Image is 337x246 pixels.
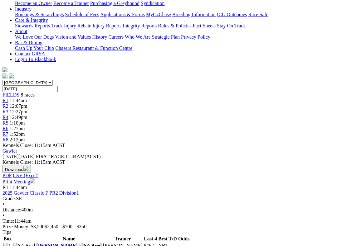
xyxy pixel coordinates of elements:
th: Last 4 [144,236,157,242]
th: Trainer [103,236,143,242]
a: Bookings & Scratchings [15,12,64,17]
img: printer.svg [30,178,35,183]
a: We Love Our Dogs [15,34,54,40]
a: Contact GRSA [15,51,45,56]
span: 12:27pm [10,109,27,114]
a: Industry [15,6,32,12]
a: Bar & Dining [15,40,42,45]
span: 2:12pm [10,137,25,142]
a: R8 [2,137,8,142]
div: About [15,34,335,40]
a: R4 [2,115,8,120]
a: Rules & Policies [158,23,192,28]
a: Strategic Plan [152,34,180,40]
a: PDF [2,173,12,178]
span: 11:44AM(ACST) [36,154,101,159]
a: CSV (Excel) [13,173,38,178]
a: Cash Up Your Club [15,45,54,51]
th: Odds [178,236,190,242]
a: History [92,34,107,40]
a: R1 [2,98,8,103]
a: Gawler [2,148,17,154]
span: • [2,213,4,218]
div: SE [2,196,335,201]
div: Care & Integrity [15,23,335,29]
input: Select date [2,86,58,92]
span: [DATE] [2,154,19,159]
span: Tips [2,229,11,235]
span: R1 [2,185,8,190]
a: R2 [2,103,8,109]
div: 400m [2,207,335,213]
a: Careers [108,34,124,40]
a: Who We Are [125,34,151,40]
div: Prize Money: $3,500 [2,224,335,229]
a: Stewards Reports [15,23,50,28]
a: Print Meeting [2,179,35,184]
div: Bar & Dining [15,45,335,51]
a: R5 [2,120,8,125]
div: Get Involved [15,1,335,6]
div: 11:44am [2,218,335,224]
a: Become an Owner [15,1,52,6]
div: Kennels Close: 11:15am ACST [2,159,335,165]
span: Grade: [2,196,16,201]
a: FIELDS [2,92,19,97]
th: Best T/D [158,236,177,242]
button: Download [2,165,31,173]
a: 2025 Gawler Classic F PR2 Division1 [2,190,79,196]
a: ICG Outcomes [217,12,247,17]
a: Chasers Restaurant & Function Centre [55,45,132,51]
span: [DATE] [2,154,35,159]
span: Box [3,236,12,241]
a: Injury Reports [92,23,121,28]
span: 12:07pm [10,103,27,109]
a: Login To Blackbook [15,57,56,62]
a: Breeding Information [172,12,216,17]
span: 8 races [21,92,35,97]
a: Track Injury Rebate [51,23,91,28]
a: Stay On Track [217,23,246,28]
div: Industry [15,12,335,17]
a: Schedule of Fees [65,12,99,17]
span: 1:52pm [10,131,25,137]
a: R7 [2,131,8,137]
span: 11:44am [10,185,27,190]
a: Applications & Forms [100,12,145,17]
span: FIRST RACE: [36,154,65,159]
span: Distance: [2,207,21,212]
a: Fact Sheets [193,23,216,28]
span: 11:44am [10,98,27,103]
span: • [2,201,4,207]
img: logo-grsa-white.png [2,67,7,72]
span: Kennels Close: 11:15am ACST [2,143,65,148]
a: Privacy Policy [181,34,210,40]
a: Care & Integrity [15,17,48,23]
th: Name [36,236,102,242]
img: facebook.svg [2,73,7,78]
a: Become a Trainer [53,1,89,6]
span: 1:27pm [10,126,25,131]
a: MyOzChase [146,12,171,17]
a: R6 [2,126,8,131]
span: 12:49pm [10,115,27,120]
img: download.svg [23,166,28,171]
a: Purchasing a Greyhound [90,1,139,6]
a: Integrity Reports [123,23,157,28]
a: Vision and Values [55,34,91,40]
img: twitter.svg [9,73,14,78]
span: $2,450 - $700 - $350 [45,224,87,229]
a: R3 [2,109,8,114]
div: Download [2,173,335,178]
a: Race Safe [248,12,268,17]
a: Syndication [141,1,164,6]
span: 1:10pm [10,120,25,125]
a: About [15,29,27,34]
